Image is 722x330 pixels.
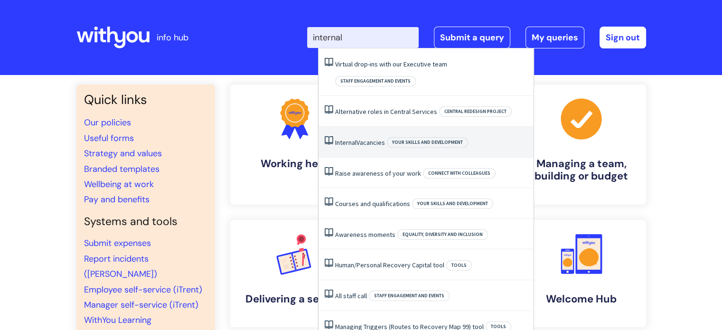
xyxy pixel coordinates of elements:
[525,293,638,305] h4: Welcome Hub
[307,27,419,48] input: Search
[446,260,472,271] span: Tools
[335,76,416,86] span: Staff engagement and events
[84,179,154,190] a: Wellbeing at work
[335,107,437,116] a: Alternative roles in Central Services
[387,137,468,148] span: Your skills and development
[335,261,444,269] a: Human/Personal Recovery Capital tool
[412,198,493,209] span: Your skills and development
[423,168,496,179] span: Connect with colleagues
[238,293,352,305] h4: Delivering a service
[84,253,157,280] a: Report incidents ([PERSON_NAME])
[525,158,638,183] h4: Managing a team, building or budget
[335,138,356,147] span: Internal
[157,30,188,45] p: info hub
[84,117,131,128] a: Our policies
[84,163,159,175] a: Branded templates
[335,230,395,239] a: Awareness moments
[84,215,207,228] h4: Systems and tools
[84,284,202,295] a: Employee self-service (iTrent)
[230,220,359,327] a: Delivering a service
[84,92,207,107] h3: Quick links
[600,27,646,48] a: Sign out
[335,169,421,178] a: Raise awareness of your work
[230,85,359,205] a: Working here
[517,220,646,327] a: Welcome Hub
[517,85,646,205] a: Managing a team, building or budget
[84,194,150,205] a: Pay and benefits
[84,148,162,159] a: Strategy and values
[84,314,151,326] a: WithYou Learning
[525,27,584,48] a: My queries
[397,229,488,240] span: Equality, Diversity and Inclusion
[335,292,367,300] a: All staff call
[335,138,385,147] a: InternalVacancies
[335,60,447,68] a: Virtual drop-ins with our Executive team
[84,237,151,249] a: Submit expenses
[369,291,450,301] span: Staff engagement and events
[84,299,198,311] a: Manager self-service (iTrent)
[307,27,646,48] div: | -
[335,199,410,208] a: Courses and qualifications
[434,27,510,48] a: Submit a query
[439,106,512,117] span: Central redesign project
[238,158,352,170] h4: Working here
[84,132,134,144] a: Useful forms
